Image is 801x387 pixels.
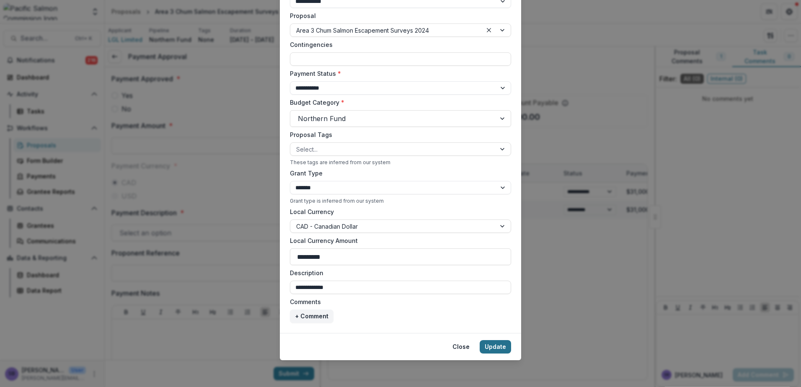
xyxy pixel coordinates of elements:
[447,340,475,353] button: Close
[290,198,511,204] div: Grant type is inferred from our system
[290,207,334,216] label: Local Currency
[290,69,506,78] label: Payment Status
[290,40,506,49] label: Contingencies
[290,11,506,20] label: Proposal
[484,25,494,35] div: Clear selected options
[290,236,506,245] label: Local Currency Amount
[290,297,506,306] label: Comments
[290,159,511,165] div: These tags are inferred from our system
[290,268,506,277] label: Description
[290,98,506,107] label: Budget Category
[480,340,511,353] button: Update
[290,130,506,139] label: Proposal Tags
[290,310,333,323] button: + Comment
[290,169,506,178] label: Grant Type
